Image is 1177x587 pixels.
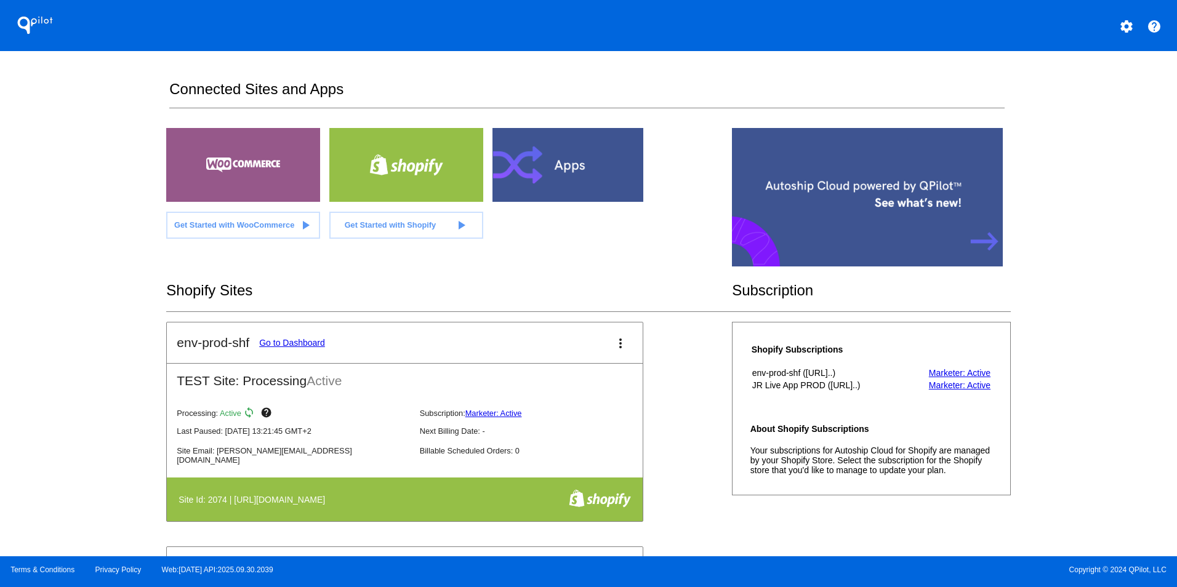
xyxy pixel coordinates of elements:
p: Billable Scheduled Orders: 0 [420,446,653,455]
h4: Site Id: 2074 | [URL][DOMAIN_NAME] [179,495,331,505]
a: Marketer: Active [465,409,522,418]
span: Active [220,409,241,418]
a: Marketer: Active [929,380,990,390]
a: Privacy Policy [95,565,142,574]
h2: Shopify Sites [166,282,732,299]
mat-icon: sync [243,407,258,421]
h4: About Shopify Subscriptions [750,424,992,434]
th: JR Live App PROD ([URL]..) [752,380,903,391]
a: Get Started with Shopify [329,212,483,239]
p: Last Paused: [DATE] 13:21:45 GMT+2 [177,426,409,436]
img: f8a94bdc-cb89-4d40-bdcd-a0261eff8977 [569,489,631,508]
span: Get Started with WooCommerce [174,220,294,230]
a: Web:[DATE] API:2025.09.30.2039 [162,565,273,574]
h2: Subscription [732,282,1011,299]
p: Your subscriptions for Autoship Cloud for Shopify are managed by your Shopify Store. Select the s... [750,445,992,475]
a: Marketer: Active [929,368,990,378]
span: Active [307,373,342,388]
h1: QPilot [10,13,60,38]
p: Site Email: [PERSON_NAME][EMAIL_ADDRESS][DOMAIN_NAME] [177,446,409,465]
p: Subscription: [420,409,653,418]
mat-icon: play_arrow [454,218,468,233]
th: env-prod-shf ([URL]..) [752,367,903,378]
span: Copyright © 2024 QPilot, LLC [599,565,1167,574]
mat-icon: more_vert [613,336,628,351]
h2: TEST Site: Processing [167,364,643,388]
h2: env-prod-shf [177,335,249,350]
a: Get Started with WooCommerce [166,212,320,239]
h4: Shopify Subscriptions [752,345,903,354]
span: Get Started with Shopify [345,220,436,230]
mat-icon: help [1147,19,1162,34]
p: Processing: [177,407,409,421]
a: Terms & Conditions [10,565,74,574]
mat-icon: settings [1119,19,1134,34]
p: Next Billing Date: - [420,426,653,436]
a: Go to Dashboard [259,338,325,348]
mat-icon: play_arrow [298,218,313,233]
h2: Connected Sites and Apps [169,81,1004,108]
mat-icon: help [260,407,275,421]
